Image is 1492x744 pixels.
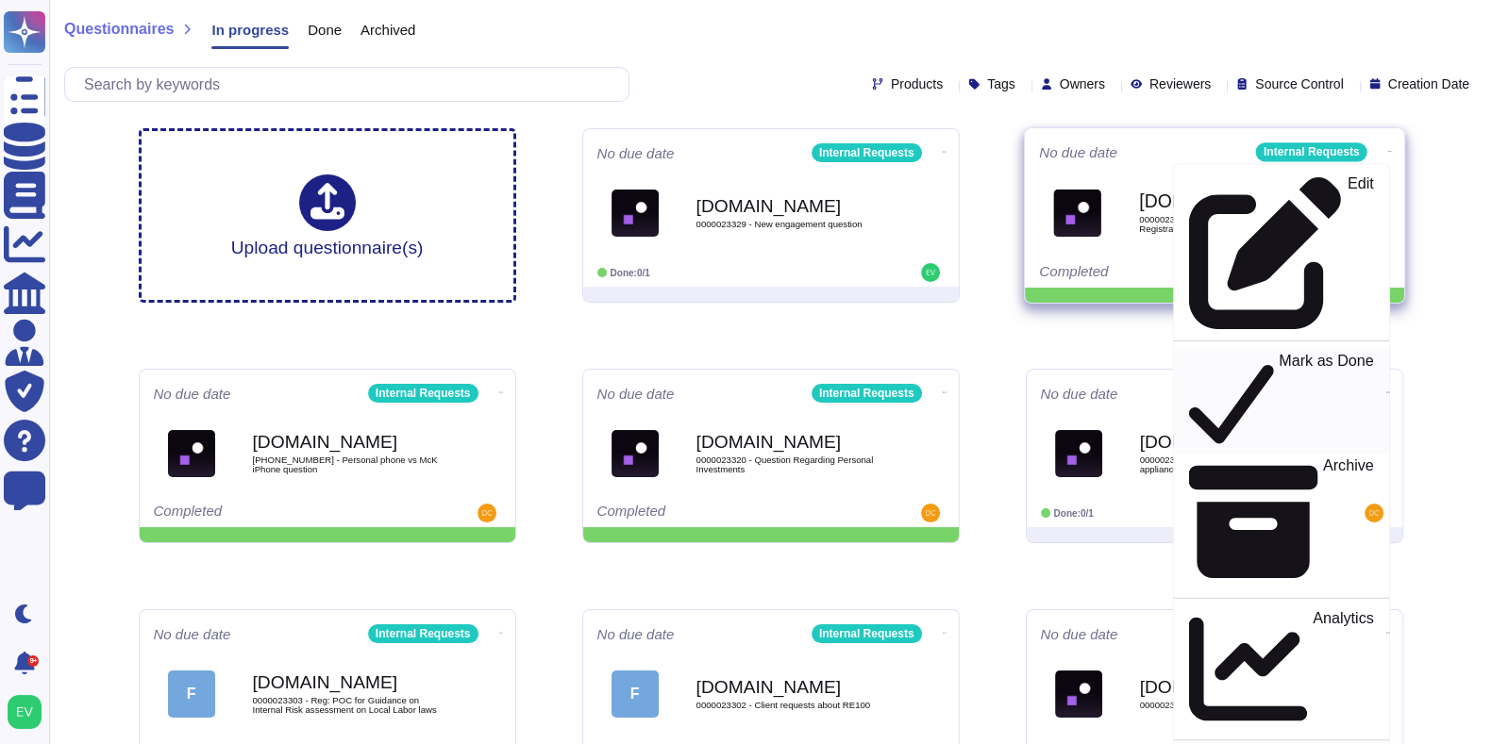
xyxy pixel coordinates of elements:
[1140,433,1329,451] b: [DOMAIN_NAME]
[611,268,650,278] span: Done: 0/1
[1140,678,1329,696] b: [DOMAIN_NAME]
[308,23,342,37] span: Done
[1053,189,1101,237] img: Logo
[253,673,442,691] b: [DOMAIN_NAME]
[1041,627,1118,641] span: No due date
[612,430,659,477] img: Logo
[696,678,885,696] b: [DOMAIN_NAME]
[1255,77,1343,91] span: Source Control
[1174,172,1389,333] a: Edit
[696,197,885,215] b: [DOMAIN_NAME]
[1255,142,1366,161] div: Internal Requests
[696,455,885,473] span: 0000023320 - Question Regarding Personal Investments
[1365,504,1383,522] img: user
[1174,454,1389,590] a: Archive
[154,504,385,522] div: Completed
[1039,264,1273,283] div: Completed
[8,695,42,729] img: user
[987,77,1015,91] span: Tags
[696,433,885,451] b: [DOMAIN_NAME]
[1060,77,1105,91] span: Owners
[368,624,478,643] div: Internal Requests
[812,143,922,162] div: Internal Requests
[1322,458,1373,587] p: Archive
[27,655,39,667] div: 9+
[231,174,424,256] div: Upload questionnaire(s)
[612,670,659,718] div: F
[1139,192,1330,210] b: [DOMAIN_NAME]
[812,624,922,643] div: Internal Requests
[1312,611,1373,729] p: Analytics
[1054,508,1094,519] span: Done: 0/1
[612,190,659,237] img: Logo
[253,455,442,473] span: [PHONE_NUMBER] - Personal phone vs McK iPhone question
[1039,145,1117,159] span: No due date
[64,22,174,37] span: Questionnaires
[1174,349,1389,454] a: Mark as Done
[154,387,231,401] span: No due date
[1140,455,1329,473] span: 0000023272 - CD / ED support for kitchen appliance DtV engagement
[1041,387,1118,401] span: No due date
[211,23,289,37] span: In progress
[812,384,922,403] div: Internal Requests
[597,627,675,641] span: No due date
[168,430,215,477] img: Logo
[921,263,940,282] img: user
[253,433,442,451] b: [DOMAIN_NAME]
[4,691,55,733] button: user
[1388,77,1469,91] span: Creation Date
[891,77,943,91] span: Products
[696,220,885,229] span: 0000023329 - New engagement question
[360,23,415,37] span: Archived
[597,387,675,401] span: No due date
[1279,354,1374,450] p: Mark as Done
[1140,701,1329,710] span: 0000023294 - Notion purple data
[1347,176,1373,329] p: Edit
[168,670,215,718] div: F
[1149,77,1211,91] span: Reviewers
[1174,606,1389,733] a: Analytics
[597,146,675,160] span: No due date
[478,504,496,522] img: user
[368,384,478,403] div: Internal Requests
[75,68,629,101] input: Search by keywords
[253,696,442,714] span: 0000023303 - Reg: POC for Guidance on Internal Risk assessment on Local Labor laws
[1055,430,1102,477] img: Logo
[696,701,885,710] span: 0000023302 - Client requests about RE100
[1055,670,1102,718] img: Logo
[154,627,231,641] span: No due date
[921,504,940,522] img: user
[1139,215,1330,233] span: 0000023330 - Guidance on Unverified Event Registration
[597,504,829,522] div: Completed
